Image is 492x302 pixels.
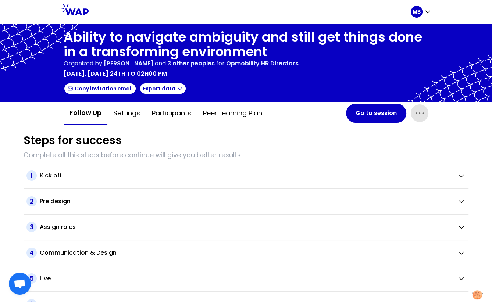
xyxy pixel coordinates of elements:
span: 3 other peoples [167,59,215,68]
h1: Ability to navigate ambiguity and still get things done in a transforming environment [64,30,428,59]
p: Complete all this steps before continue will give you better results [24,150,468,160]
p: for [216,59,225,68]
span: 2 [26,196,37,206]
h2: Assign roles [40,223,76,231]
button: 4Communication & Design [26,248,466,258]
button: 1Kick off [26,170,466,181]
p: MB [413,8,421,15]
button: Participants [146,102,197,124]
button: Follow up [64,102,107,125]
p: and [104,59,215,68]
p: Opmobility HR Directors [226,59,299,68]
span: 5 [26,273,37,284]
span: 1 [26,170,37,181]
h2: Pre design [40,197,71,206]
button: Copy invitation email [64,83,136,94]
span: [PERSON_NAME] [104,59,153,68]
p: [DATE], [DATE] 24th to 02h00 pm [64,69,167,78]
span: 3 [26,222,37,232]
h2: Kick off [40,171,62,180]
span: 4 [26,248,37,258]
button: 3Assign roles [26,222,466,232]
button: Export data [139,83,186,94]
button: 2Pre design [26,196,466,206]
h2: Live [40,274,51,283]
div: Ouvrir le chat [9,273,31,295]
button: Peer learning plan [197,102,268,124]
button: 5Live [26,273,466,284]
button: Settings [107,102,146,124]
button: Go to session [346,104,406,123]
p: Organized by [64,59,102,68]
h2: Communication & Design [40,248,117,257]
button: MB [411,6,431,18]
h1: Steps for success [24,134,122,147]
